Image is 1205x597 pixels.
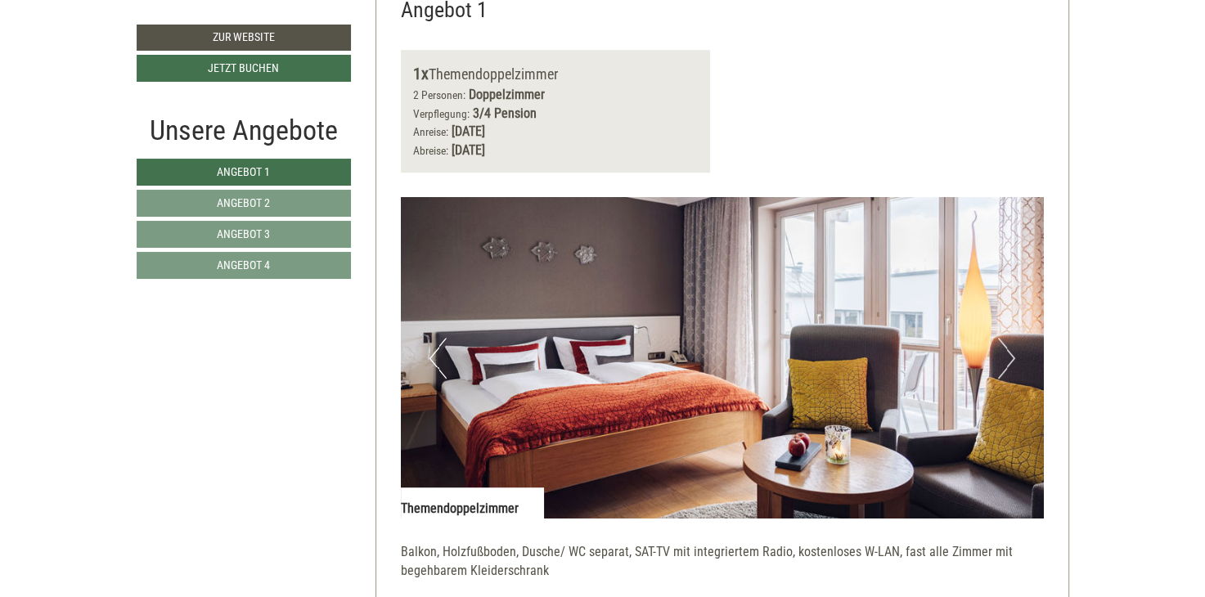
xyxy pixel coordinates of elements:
b: Doppelzimmer [469,87,545,102]
b: 1x [413,64,429,83]
button: Next [998,338,1015,379]
span: Angebot 3 [217,227,270,240]
button: Previous [429,338,447,379]
b: [DATE] [452,123,485,139]
a: Jetzt buchen [137,55,351,82]
div: Themendoppelzimmer [401,487,543,518]
small: Abreise: [413,144,448,157]
b: 3/4 Pension [473,105,537,121]
span: Angebot 2 [217,196,270,209]
div: Unsere Angebote [137,110,351,150]
small: 2 Personen: [413,88,465,101]
a: Zur Website [137,25,351,51]
small: Anreise: [413,125,448,138]
span: Angebot 4 [217,258,270,272]
div: Themendoppelzimmer [413,62,698,86]
small: Verpflegung: [413,107,470,120]
img: image [401,197,1044,518]
b: [DATE] [452,142,485,158]
span: Angebot 1 [217,165,270,178]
